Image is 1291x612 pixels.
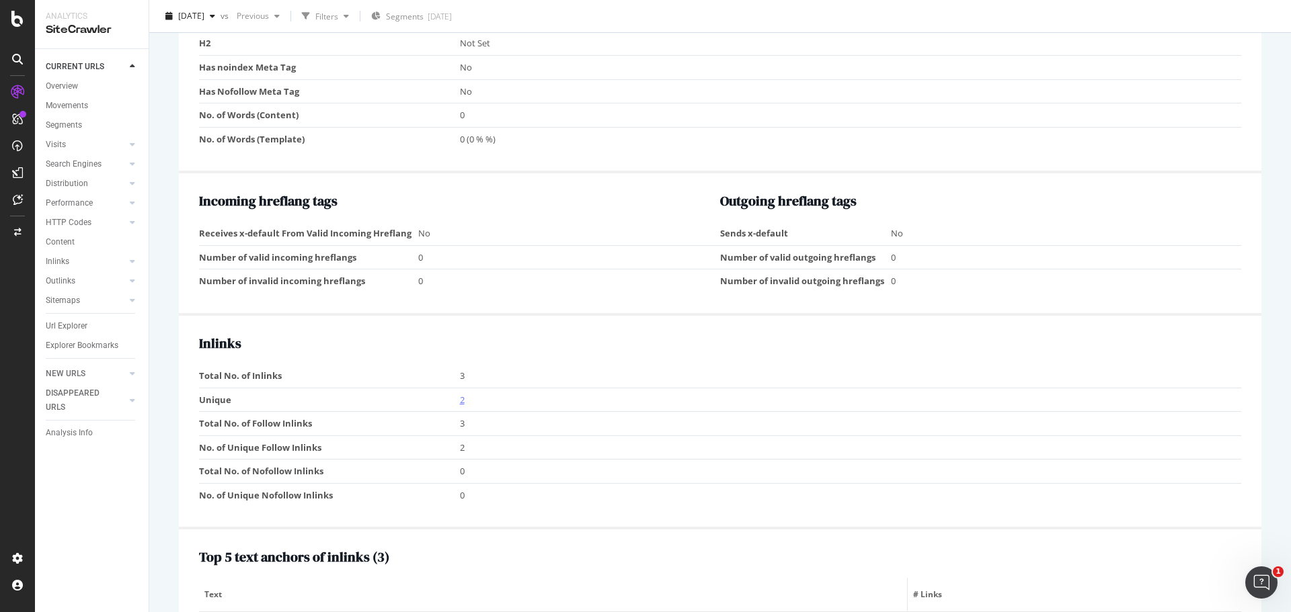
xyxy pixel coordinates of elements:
td: 3 [460,364,1242,388]
span: # Links [913,588,1233,601]
div: Movements [46,99,88,113]
div: NEW URLS [46,367,85,381]
div: Overview [46,79,78,93]
td: 0 [460,460,1242,484]
h2: Incoming hreflang tags [199,193,720,208]
div: CURRENT URLS [46,60,104,74]
button: Filters [297,5,354,27]
div: [DATE] [428,11,452,22]
td: 2 [460,435,1242,460]
a: Content [46,235,139,249]
td: Number of valid outgoing hreflangs [720,245,891,269]
a: Search Engines [46,157,126,171]
td: Total No. of Inlinks [199,364,460,388]
td: 0 [418,245,720,269]
a: DISAPPEARED URLS [46,386,126,414]
div: Url Explorer [46,319,87,333]
span: Segments [386,11,424,22]
td: Total No. of Follow Inlinks [199,412,460,436]
a: Overview [46,79,139,93]
span: Text [204,588,898,601]
h2: Inlinks [199,336,1241,351]
td: Number of invalid incoming hreflangs [199,269,418,293]
span: Not Set [460,37,490,49]
td: No [460,79,1242,103]
div: Sitemaps [46,294,80,308]
div: Visits [46,138,66,152]
a: CURRENT URLS [46,60,126,74]
td: Number of valid incoming hreflangs [199,245,418,269]
td: Sends x-default [720,222,891,245]
iframe: Intercom live chat [1245,566,1278,599]
button: [DATE] [160,5,221,27]
td: 0 [418,269,720,293]
a: Distribution [46,177,126,191]
button: Segments[DATE] [366,5,457,27]
div: Filters [315,10,338,21]
button: Previous [231,5,285,27]
td: 0 (0 % %) [460,127,1242,150]
td: Number of invalid outgoing hreflangs [720,269,891,293]
div: Analytics [46,11,138,22]
td: 0 [891,245,1241,269]
div: Segments [46,118,82,132]
a: Performance [46,196,126,210]
a: Outlinks [46,274,126,288]
td: Total No. of Nofollow Inlinks [199,460,460,484]
td: No [460,56,1242,80]
div: DISAPPEARED URLS [46,386,114,414]
div: Distribution [46,177,88,191]
h2: Outgoing hreflang tags [720,193,1241,208]
span: 1 [1273,566,1284,577]
div: Search Engines [46,157,102,171]
div: Explorer Bookmarks [46,339,118,353]
div: Analysis Info [46,426,93,440]
div: Performance [46,196,93,210]
a: Segments [46,118,139,132]
h2: Top 5 text anchors of inlinks ( 3 ) [199,550,1241,564]
td: Receives x-default From Valid Incoming Hreflang [199,222,418,245]
a: Analysis Info [46,426,139,440]
span: Previous [231,10,269,21]
a: Movements [46,99,139,113]
a: Visits [46,138,126,152]
td: 3 [460,412,1242,436]
div: Outlinks [46,274,75,288]
div: No [891,227,1235,240]
td: Has Nofollow Meta Tag [199,79,460,103]
a: 2 [460,394,465,406]
td: No [418,222,720,245]
a: Sitemaps [46,294,126,308]
td: 0 [891,269,1241,293]
div: Inlinks [46,255,69,269]
a: Explorer Bookmarks [46,339,139,353]
a: HTTP Codes [46,216,126,230]
td: H2 [199,32,460,56]
td: No. of Unique Follow Inlinks [199,435,460,460]
a: Inlinks [46,255,126,269]
span: 2025 Aug. 2nd [178,10,204,21]
div: HTTP Codes [46,216,91,230]
a: Url Explorer [46,319,139,333]
td: 0 [460,103,1242,128]
td: No. of Words (Content) [199,103,460,128]
td: 0 [460,483,1242,507]
div: SiteCrawler [46,22,138,38]
div: Content [46,235,75,249]
span: vs [221,10,231,21]
td: Has noindex Meta Tag [199,56,460,80]
td: No. of Unique Nofollow Inlinks [199,483,460,507]
a: NEW URLS [46,367,126,381]
td: Unique [199,388,460,412]
td: No. of Words (Template) [199,127,460,150]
